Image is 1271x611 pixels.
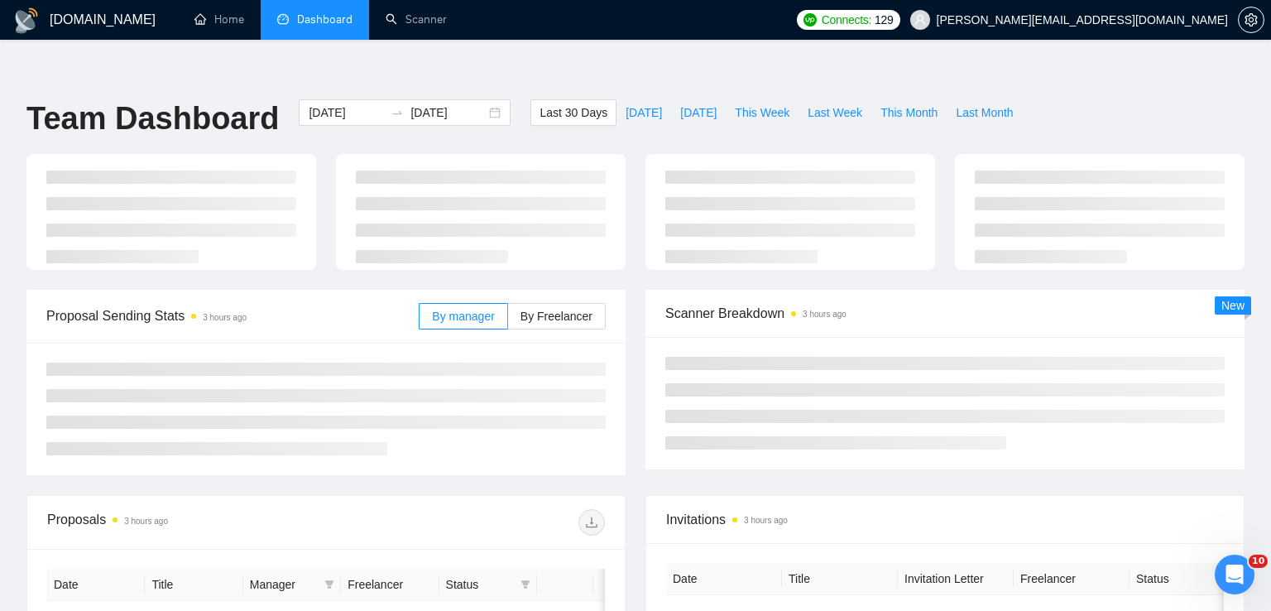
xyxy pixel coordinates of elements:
button: [DATE] [616,99,671,126]
div: Proposals [47,509,326,536]
time: 3 hours ago [803,310,847,319]
span: Dashboard [297,12,353,26]
iframe: Intercom live chat [1215,555,1254,594]
span: [DATE] [680,103,717,122]
button: Last 30 Days [530,99,616,126]
a: searchScanner [386,12,447,26]
span: Last 30 Days [540,103,607,122]
h1: Team Dashboard [26,99,279,138]
button: Last Week [799,99,871,126]
button: setting [1238,7,1264,33]
span: dashboard [277,13,289,25]
span: 10 [1249,555,1268,568]
span: setting [1239,13,1264,26]
input: Start date [309,103,384,122]
span: filter [520,580,530,589]
span: This Week [735,103,789,122]
button: [DATE] [671,99,726,126]
span: Manager [250,575,318,594]
th: Manager [243,569,341,601]
button: Last Month [947,99,1022,126]
th: Invitation Letter [898,563,1014,595]
th: Freelancer [1014,563,1130,595]
span: New [1221,299,1245,312]
time: 3 hours ago [744,516,788,525]
a: setting [1238,13,1264,26]
span: By manager [432,310,494,323]
span: swap-right [391,106,404,119]
span: Scanner Breakdown [665,303,1225,324]
button: This Week [726,99,799,126]
span: Status [446,575,514,594]
span: 129 [875,11,893,29]
span: filter [321,572,338,597]
button: This Month [871,99,947,126]
th: Title [145,569,242,601]
span: Proposal Sending Stats [46,305,419,326]
span: to [391,106,404,119]
th: Date [47,569,145,601]
span: filter [517,572,534,597]
span: By Freelancer [520,310,592,323]
span: [DATE] [626,103,662,122]
th: Title [782,563,898,595]
span: user [914,14,926,26]
th: Freelancer [341,569,439,601]
img: upwork-logo.png [803,13,817,26]
span: Last Month [956,103,1013,122]
span: Connects: [822,11,871,29]
time: 3 hours ago [124,517,168,526]
th: Status [1130,563,1245,595]
a: homeHome [194,12,244,26]
span: This Month [880,103,938,122]
span: Invitations [666,509,1224,530]
time: 3 hours ago [203,313,247,322]
th: Date [666,563,782,595]
span: filter [324,580,334,589]
span: Last Week [808,103,862,122]
input: End date [410,103,486,122]
img: logo [13,7,40,34]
